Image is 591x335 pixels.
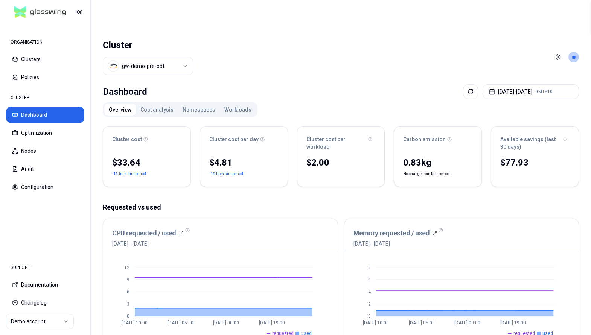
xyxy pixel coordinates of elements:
img: aws [110,62,117,70]
h3: CPU requested / used [112,228,176,238]
tspan: 0 [368,314,370,319]
p: -1% from last period [209,170,243,178]
button: Documentation [6,276,84,293]
tspan: [DATE] 10:00 [122,320,148,326]
tspan: 9 [127,277,129,282]
div: Cluster cost per workload [306,136,376,151]
div: $77.93 [500,157,570,169]
p: Requested vs used [103,202,579,213]
button: Dashboard [6,107,84,123]
tspan: 4 [368,289,371,294]
button: Clusters [6,51,84,68]
div: Cluster cost per day [209,136,279,143]
tspan: [DATE] 05:00 [408,320,434,326]
span: GMT+10 [535,89,553,95]
span: [DATE] - [DATE] [112,240,184,247]
tspan: [DATE] 10:00 [363,320,389,326]
div: No change from last period [394,155,481,187]
tspan: 12 [124,265,129,270]
button: Changelog [6,294,84,311]
div: Dashboard [103,84,147,99]
div: SUPPORT [6,260,84,275]
button: Optimization [6,125,84,141]
div: $33.64 [112,157,181,169]
tspan: [DATE] 05:00 [168,320,193,326]
button: Workloads [220,104,256,116]
div: $4.81 [209,157,279,169]
button: Policies [6,69,84,86]
tspan: [DATE] 19:00 [500,320,526,326]
div: gw-demo-pre-opt [122,62,165,70]
span: [DATE] - [DATE] [353,240,437,247]
tspan: [DATE] 00:00 [213,320,239,326]
tspan: 2 [368,302,370,307]
h1: Cluster [103,39,193,51]
button: Overview [104,104,136,116]
div: Cluster cost [112,136,181,143]
button: Select a value [103,57,193,75]
img: GlassWing [11,3,69,21]
button: Nodes [6,143,84,159]
button: Audit [6,161,84,177]
div: $2.00 [306,157,376,169]
button: Configuration [6,179,84,195]
div: Carbon emission [403,136,472,143]
tspan: 6 [368,277,370,282]
p: -1% from last period [112,170,146,178]
div: Available savings (last 30 days) [500,136,570,151]
tspan: 0 [127,314,129,319]
tspan: 6 [127,289,129,294]
h3: Memory requested / used [353,228,430,238]
button: [DATE]-[DATE]GMT+10 [483,84,579,99]
div: 0.83 kg [403,157,472,169]
tspan: [DATE] 19:00 [259,320,285,326]
div: ORGANISATION [6,35,84,50]
button: Namespaces [178,104,220,116]
div: CLUSTER [6,90,84,105]
tspan: 8 [368,265,370,270]
button: Cost analysis [136,104,178,116]
tspan: 3 [127,302,129,307]
tspan: [DATE] 00:00 [454,320,480,326]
